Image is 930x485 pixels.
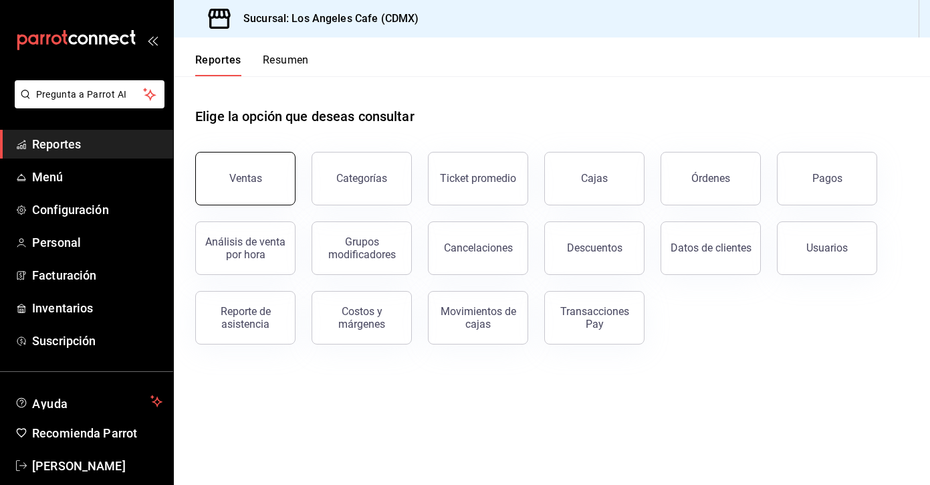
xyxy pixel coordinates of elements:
button: Categorías [312,152,412,205]
button: Reporte de asistencia [195,291,296,345]
button: Usuarios [777,221,877,275]
span: Recomienda Parrot [32,424,162,442]
div: Cancelaciones [444,241,513,254]
button: Cancelaciones [428,221,528,275]
div: Pagos [812,172,842,185]
div: Grupos modificadores [320,235,403,261]
span: Ayuda [32,393,145,409]
div: Movimientos de cajas [437,305,519,330]
div: Transacciones Pay [553,305,636,330]
button: Pregunta a Parrot AI [15,80,164,108]
div: Órdenes [691,172,730,185]
button: Movimientos de cajas [428,291,528,345]
button: Análisis de venta por hora [195,221,296,275]
button: open_drawer_menu [147,35,158,45]
div: Reporte de asistencia [204,305,287,330]
div: Costos y márgenes [320,305,403,330]
span: Configuración [32,201,162,219]
span: Suscripción [32,332,162,350]
span: Reportes [32,135,162,153]
span: Menú [32,168,162,186]
button: Transacciones Pay [544,291,645,345]
h3: Sucursal: Los Angeles Cafe (CDMX) [233,11,419,27]
span: Personal [32,233,162,252]
div: Usuarios [806,241,848,254]
button: Resumen [263,54,309,76]
span: [PERSON_NAME] [32,457,162,475]
button: Grupos modificadores [312,221,412,275]
div: navigation tabs [195,54,309,76]
div: Cajas [581,172,608,185]
button: Pagos [777,152,877,205]
button: Ventas [195,152,296,205]
button: Datos de clientes [661,221,761,275]
div: Categorías [336,172,387,185]
button: Costos y márgenes [312,291,412,345]
span: Inventarios [32,299,162,317]
h1: Elige la opción que deseas consultar [195,106,415,126]
div: Ventas [229,172,262,185]
a: Pregunta a Parrot AI [9,97,164,111]
button: Órdenes [661,152,761,205]
div: Ticket promedio [440,172,516,185]
span: Pregunta a Parrot AI [36,88,144,102]
button: Ticket promedio [428,152,528,205]
div: Análisis de venta por hora [204,235,287,261]
div: Descuentos [567,241,622,254]
div: Datos de clientes [671,241,751,254]
span: Facturación [32,266,162,284]
button: Cajas [544,152,645,205]
button: Descuentos [544,221,645,275]
button: Reportes [195,54,241,76]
